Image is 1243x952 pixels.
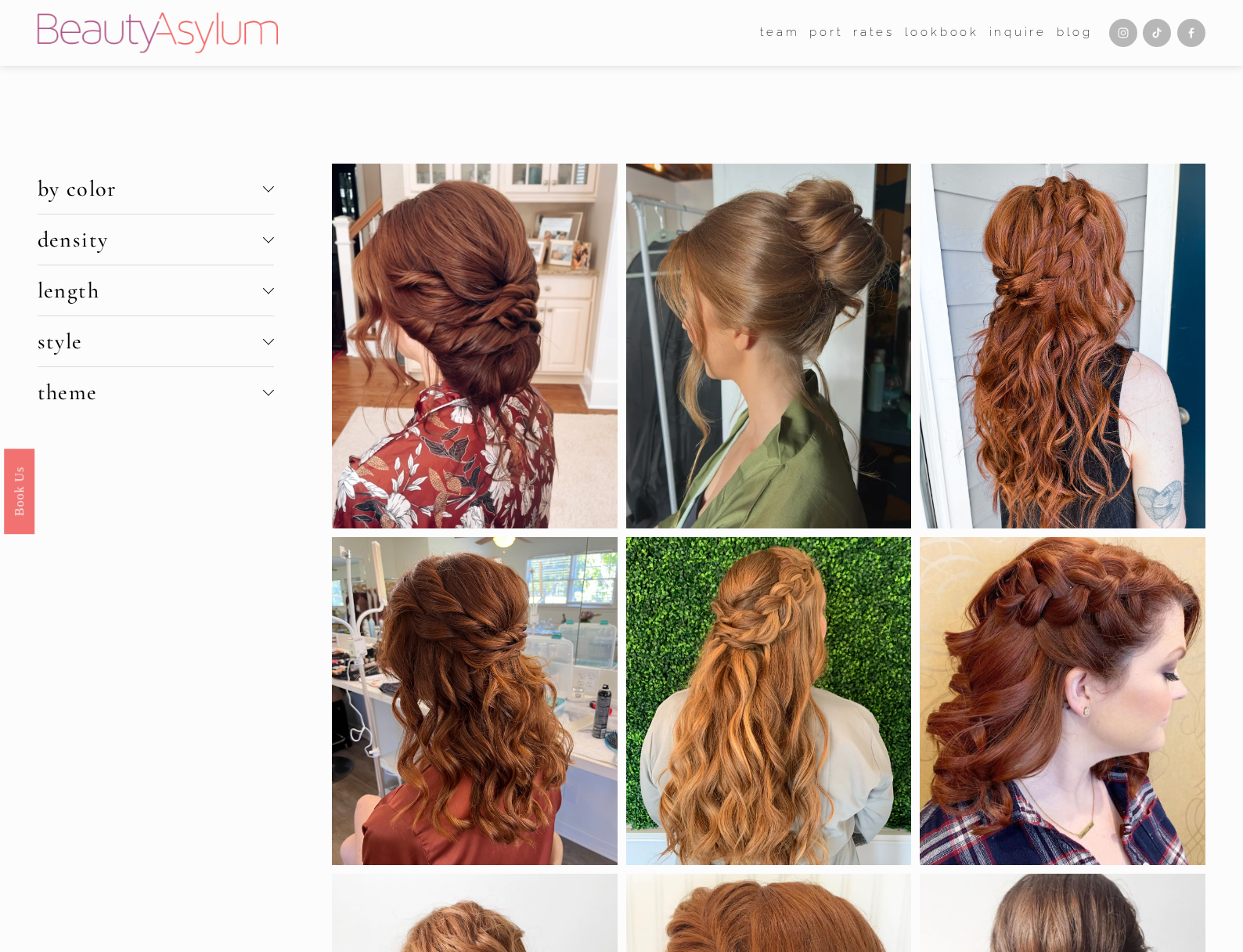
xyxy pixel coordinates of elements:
[853,21,895,45] a: Rates
[1143,19,1171,47] a: TikTok
[4,449,34,534] a: Book Us
[38,175,263,202] span: by color
[38,277,263,304] span: length
[38,215,274,265] button: density
[38,13,278,53] img: Beauty Asylum | Bridal Hair &amp; Makeup Charlotte &amp; Atlanta
[38,379,263,406] span: theme
[38,328,263,355] span: style
[760,21,800,45] a: folder dropdown
[760,22,800,43] span: team
[38,316,274,366] button: style
[38,164,274,214] button: by color
[38,265,274,316] button: length
[1177,19,1205,47] a: Facebook
[1057,21,1093,45] a: Blog
[1109,19,1137,47] a: Instagram
[905,21,979,45] a: Lookbook
[809,21,843,45] a: port
[38,367,274,417] button: theme
[989,21,1047,45] a: Inquire
[38,226,263,253] span: density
